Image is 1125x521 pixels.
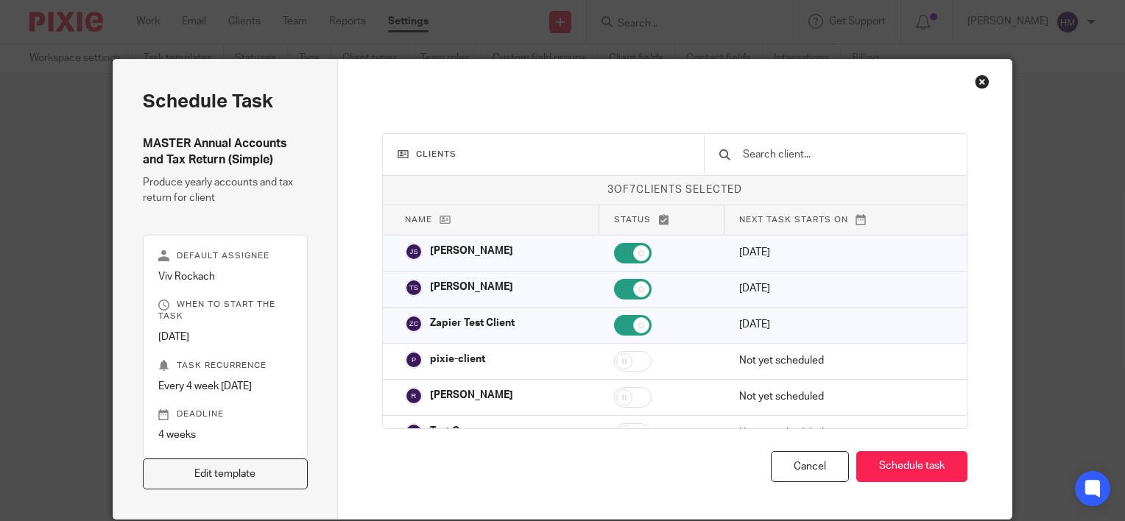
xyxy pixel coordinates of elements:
img: svg%3E [405,243,423,260]
p: Deadline [158,408,292,420]
span: 3 [607,185,614,195]
p: [DATE] [739,281,945,296]
img: svg%3E [405,387,423,405]
img: svg%3E [405,279,423,297]
p: [PERSON_NAME] [430,244,513,258]
input: Search client... [741,146,952,163]
h2: Schedule task [143,89,308,114]
p: Not yet scheduled [739,425,945,440]
a: Edit template [143,458,308,490]
p: Every 4 week [DATE] [158,379,292,394]
img: svg%3E [405,351,423,369]
img: svg%3E [405,315,423,333]
p: 4 weeks [158,428,292,442]
p: pixie-client [430,352,485,366]
p: Zapier Test Client [430,316,515,330]
div: Cancel [771,451,849,483]
p: Not yet scheduled [739,389,945,404]
p: Viv Rockach [158,269,292,284]
p: Not yet scheduled [739,353,945,368]
img: svg%3E [405,423,423,441]
p: [DATE] [739,245,945,260]
h3: Clients [398,149,689,160]
p: [DATE] [158,330,292,344]
h4: MASTER Annual Accounts and Tax Return (Simple) [143,136,308,168]
div: Close this dialog window [975,74,990,89]
p: [PERSON_NAME] [430,280,513,294]
p: [PERSON_NAME] [430,388,513,403]
p: of clients selected [383,182,967,197]
p: Name [405,213,585,226]
p: When to start the task [158,299,292,322]
p: Test Company [430,424,499,439]
p: Produce yearly accounts and tax return for client [143,175,308,205]
p: Next task starts on [739,213,945,226]
span: 7 [629,185,636,195]
p: [DATE] [739,317,945,332]
p: Status [614,213,710,226]
p: Default assignee [158,250,292,262]
button: Schedule task [856,451,967,483]
p: Task recurrence [158,360,292,372]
